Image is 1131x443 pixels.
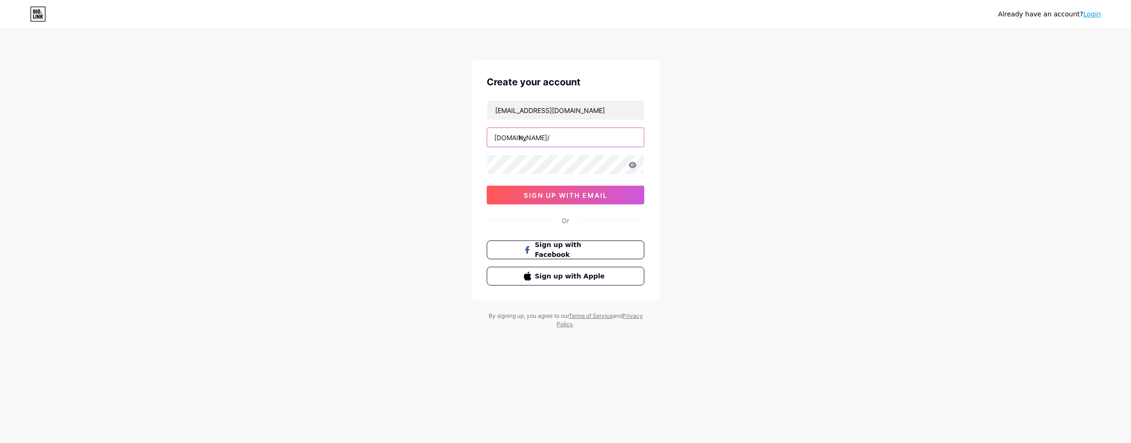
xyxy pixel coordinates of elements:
[494,133,550,143] div: [DOMAIN_NAME]/
[487,267,644,285] button: Sign up with Apple
[487,240,644,259] button: Sign up with Facebook
[487,186,644,204] button: sign up with email
[562,216,569,225] div: Or
[486,312,645,329] div: By signing up, you agree to our and .
[535,240,608,260] span: Sign up with Facebook
[487,75,644,89] div: Create your account
[487,128,644,147] input: username
[998,9,1101,19] div: Already have an account?
[487,101,644,120] input: Email
[524,191,608,199] span: sign up with email
[569,312,613,319] a: Terms of Service
[1083,10,1101,18] a: Login
[535,271,608,281] span: Sign up with Apple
